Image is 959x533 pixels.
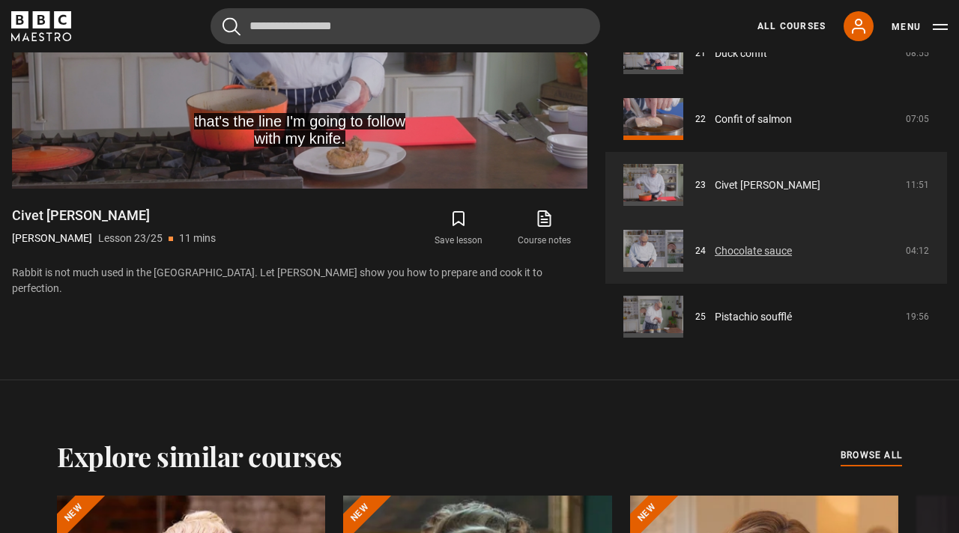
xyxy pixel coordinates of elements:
a: browse all [841,448,902,464]
input: Search [211,8,600,44]
a: Chocolate sauce [715,243,792,259]
span: browse all [841,448,902,463]
button: Toggle navigation [892,19,948,34]
a: Duck confit [715,46,767,61]
p: Lesson 23/25 [98,231,163,246]
a: Civet [PERSON_NAME] [715,177,820,193]
a: All Courses [757,19,826,33]
button: Save lesson [416,207,501,250]
a: Confit of salmon [715,112,792,127]
h1: Civet [PERSON_NAME] [12,207,216,225]
svg: BBC Maestro [11,11,71,41]
p: 11 mins [179,231,216,246]
button: Submit the search query [223,17,240,36]
h2: Explore similar courses [57,440,342,472]
p: [PERSON_NAME] [12,231,92,246]
p: Rabbit is not much used in the [GEOGRAPHIC_DATA]. Let [PERSON_NAME] show you how to prepare and c... [12,265,587,296]
a: Course notes [502,207,587,250]
a: Pistachio soufflé [715,309,792,325]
